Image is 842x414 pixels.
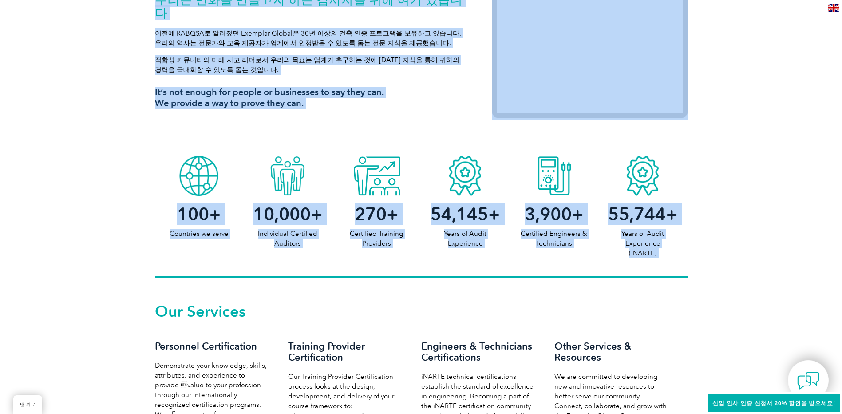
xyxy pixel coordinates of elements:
h2: + [243,207,332,221]
p: Individual Certified Auditors [243,229,332,248]
p: Certified Training Providers [332,229,421,248]
p: Years of Audit Experience (iNARTE) [598,229,687,258]
span: 신입 인사 인증 신청서 20% 할인을 받으세요! [712,400,835,406]
h3: Training Provider Certification [288,341,403,363]
span: 100 [177,203,209,225]
h3: It’s not enough for people or businesses to say they can. We provide a way to prove they can. [155,87,466,109]
h2: + [510,207,598,221]
h2: Our Services [155,304,688,318]
h3: Personnel Certification [155,341,270,352]
a: 맨 위로 [13,395,42,414]
img: en [828,4,839,12]
p: 이전에 RABQSA로 알려졌던 Exemplar Global은 30년 이상의 건축 인증 프로그램을 보유하고 있습니다. 우리의 역사는 전문가와 교육 제공자가 업계에서 인정받을 수... [155,28,466,48]
h2: + [598,207,687,221]
h2: + [421,207,510,221]
h3: Other Services & Resources [554,341,670,363]
p: 적합성 커뮤니티의 미래 사고 리더로서 우리의 목표는 업계가 추구하는 것에 [DATE] 지식을 통해 귀하의 경력을 극대화할 수 있도록 돕는 것입니다. [155,55,466,75]
span: 54,145 [431,203,488,225]
h3: Engineers & Technicians Certifications [421,341,537,363]
h2: + [155,207,244,221]
img: contact-chat.png [797,370,819,392]
h2: + [332,207,421,221]
span: 270 [355,203,387,225]
p: Certified Engineers & Technicians [510,229,598,248]
p: Years of Audit Experience [421,229,510,248]
span: 3,900 [525,203,572,225]
p: Countries we serve [155,229,244,239]
span: 10,000 [253,203,311,225]
span: 55,744 [608,203,666,225]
